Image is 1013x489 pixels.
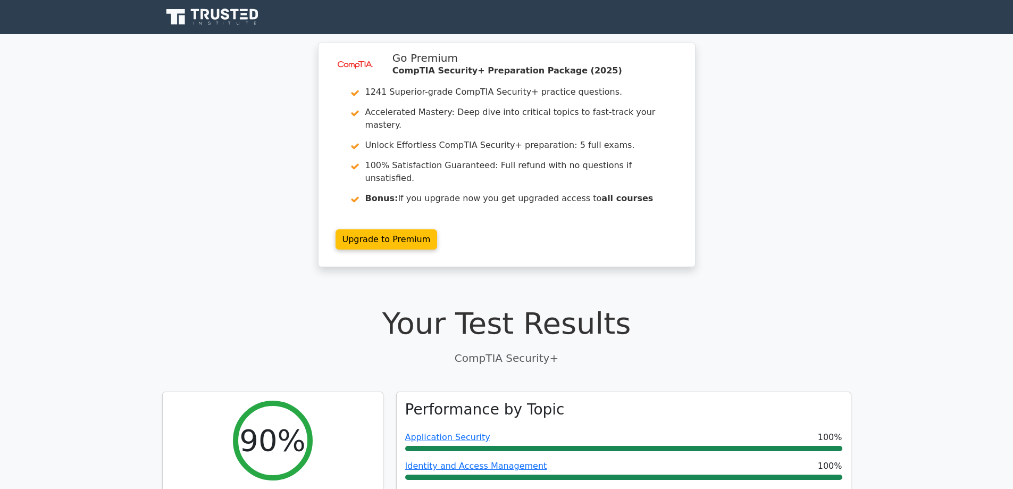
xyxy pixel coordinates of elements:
[336,229,438,250] a: Upgrade to Premium
[818,460,842,473] span: 100%
[405,432,490,442] a: Application Security
[405,401,565,419] h3: Performance by Topic
[239,422,305,458] h2: 90%
[162,305,851,341] h1: Your Test Results
[818,431,842,444] span: 100%
[162,350,851,366] p: CompTIA Security+
[405,461,547,471] a: Identity and Access Management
